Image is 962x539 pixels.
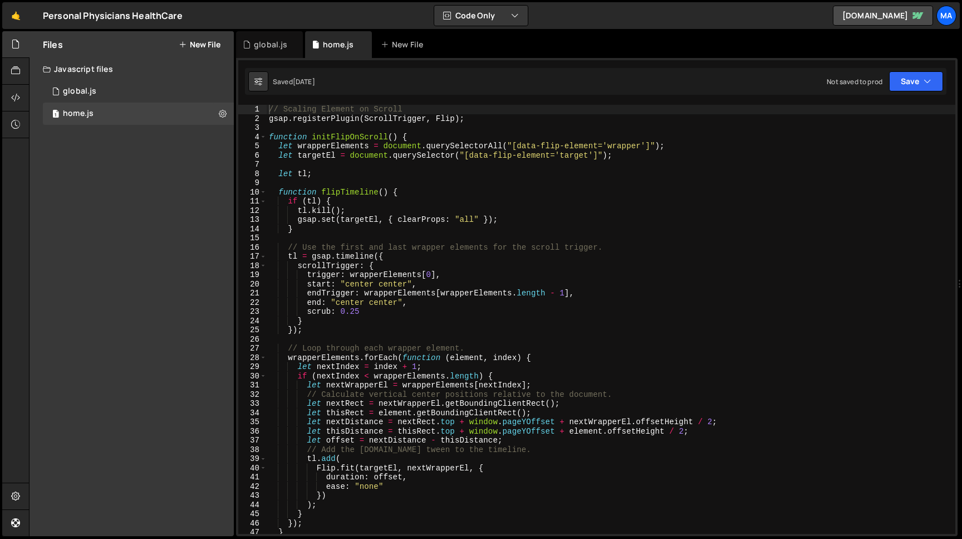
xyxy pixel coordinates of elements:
div: 44 [238,501,267,510]
div: global.js [63,86,96,96]
div: 5 [238,142,267,151]
div: 33 [238,399,267,409]
div: global.js [254,39,287,50]
div: 31 [238,381,267,390]
div: 17171/47430.js [43,80,234,103]
div: 26 [238,335,267,344]
div: 24 [238,317,267,326]
div: 40 [238,464,267,473]
div: 7 [238,160,267,169]
div: [DATE] [293,77,315,86]
div: New File [381,39,428,50]
a: Ma [936,6,956,26]
div: 23 [238,307,267,317]
div: 17 [238,252,267,261]
div: 2 [238,114,267,124]
div: 45 [238,509,267,519]
div: 16 [238,243,267,252]
div: 12 [238,206,267,216]
a: 🤙 [2,2,30,29]
div: 34 [238,409,267,418]
h2: Files [43,38,63,51]
div: 38 [238,445,267,455]
div: 41 [238,473,267,482]
div: 3 [238,123,267,133]
button: Save [889,71,943,91]
div: 35 [238,417,267,427]
div: 30 [238,372,267,381]
span: 1 [52,110,59,119]
div: 29 [238,362,267,372]
div: 20 [238,280,267,289]
div: 17171/47431.js [43,103,234,125]
button: Code Only [434,6,528,26]
div: 43 [238,491,267,501]
div: 18 [238,261,267,271]
div: 22 [238,298,267,308]
div: 37 [238,436,267,445]
div: 10 [238,188,267,197]
div: 4 [238,133,267,142]
div: 8 [238,169,267,179]
div: Saved [273,77,315,86]
div: 28 [238,353,267,363]
div: home.js [323,39,354,50]
div: 42 [238,482,267,492]
div: 14 [238,225,267,234]
div: 1 [238,105,267,114]
a: [DOMAIN_NAME] [833,6,933,26]
div: 27 [238,344,267,353]
div: 6 [238,151,267,161]
div: 25 [238,326,267,335]
div: 36 [238,427,267,436]
button: New File [179,40,220,49]
div: home.js [63,109,94,119]
div: 19 [238,270,267,280]
div: Not saved to prod [827,77,882,86]
div: 9 [238,178,267,188]
div: 11 [238,197,267,206]
div: Javascript files [30,58,234,80]
div: 13 [238,215,267,225]
div: 21 [238,289,267,298]
div: 46 [238,519,267,528]
div: 15 [238,234,267,243]
div: 32 [238,390,267,400]
div: Personal Physicians HealthCare [43,9,183,22]
div: 47 [238,528,267,537]
div: 39 [238,454,267,464]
